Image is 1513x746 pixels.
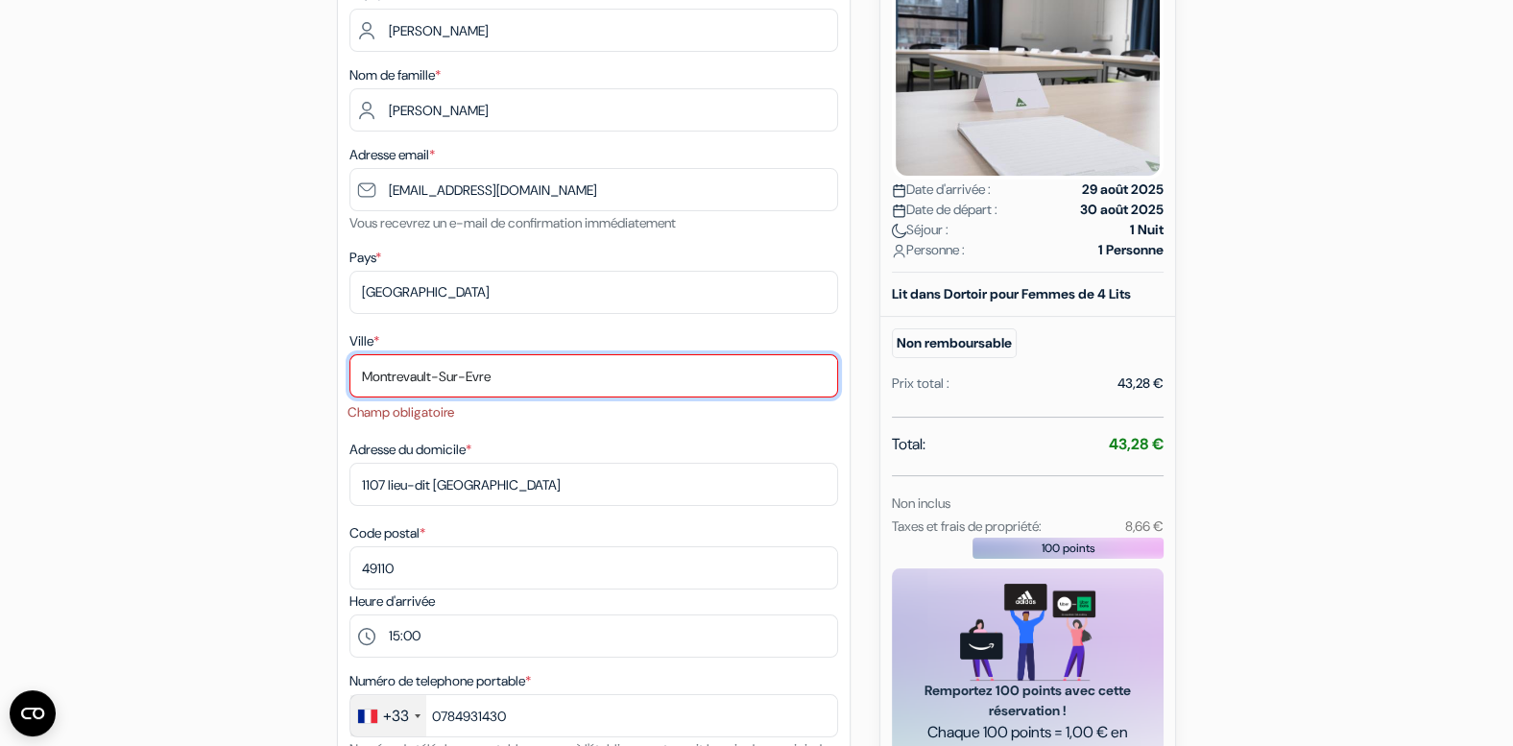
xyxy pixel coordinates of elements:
[348,403,838,422] li: Champ obligatoire
[350,695,426,736] div: France: +33
[349,65,441,85] label: Nom de famille
[892,200,997,220] span: Date de départ :
[892,328,1017,358] small: Non remboursable
[892,285,1131,302] b: Lit dans Dortoir pour Femmes de 4 Lits
[892,373,949,394] div: Prix total :
[349,331,379,351] label: Ville
[1117,373,1164,394] div: 43,28 €
[892,433,925,456] span: Total:
[349,591,435,612] label: Heure d'arrivée
[915,681,1141,721] span: Remportez 100 points avec cette réservation !
[1082,180,1164,200] strong: 29 août 2025
[1109,434,1164,454] strong: 43,28 €
[892,220,949,240] span: Séjour :
[349,248,381,268] label: Pays
[892,183,906,198] img: calendar.svg
[892,244,906,258] img: user_icon.svg
[349,214,676,231] small: Vous recevrez un e-mail de confirmation immédiatement
[892,494,950,512] small: Non inclus
[1080,200,1164,220] strong: 30 août 2025
[349,145,435,165] label: Adresse email
[892,180,991,200] span: Date d'arrivée :
[349,523,425,543] label: Code postal
[1042,540,1095,557] span: 100 points
[1125,517,1164,535] small: 8,66 €
[892,240,965,260] span: Personne :
[349,671,531,691] label: Numéro de telephone portable
[349,9,838,52] input: Entrez votre prénom
[892,224,906,238] img: moon.svg
[1098,240,1164,260] strong: 1 Personne
[383,705,409,728] div: +33
[349,440,471,460] label: Adresse du domicile
[349,88,838,132] input: Entrer le nom de famille
[1130,220,1164,240] strong: 1 Nuit
[892,517,1042,535] small: Taxes et frais de propriété:
[349,694,838,737] input: 6 12 34 56 78
[960,584,1095,681] img: gift_card_hero_new.png
[349,168,838,211] input: Entrer adresse e-mail
[10,690,56,736] button: Ouvrir le widget CMP
[892,204,906,218] img: calendar.svg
